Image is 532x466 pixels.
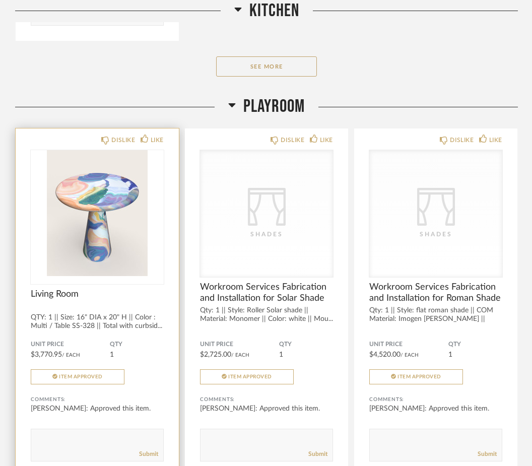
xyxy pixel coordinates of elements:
[401,353,419,358] span: / Each
[31,369,124,384] button: Item Approved
[31,394,164,405] div: Comments:
[279,351,283,358] span: 1
[369,341,448,349] span: Unit Price
[31,150,164,276] img: undefined
[369,351,401,358] span: $4,520.00
[110,351,114,358] span: 1
[200,351,231,358] span: $2,725.00
[216,56,317,77] button: See More
[228,374,272,379] span: Item Approved
[200,404,333,414] div: [PERSON_NAME]: Approved this item.
[448,341,502,349] span: QTY
[320,135,333,145] div: LIKE
[308,450,327,458] a: Submit
[59,374,103,379] span: Item Approved
[31,150,164,276] div: 0
[31,404,164,414] div: [PERSON_NAME]: Approved this item.
[369,282,502,304] span: Workroom Services Fabrication and Installation for Roman Shade
[369,404,502,414] div: [PERSON_NAME]: Approved this item.
[200,282,333,304] span: Workroom Services Fabrication and Installation for Solar Shade
[200,306,333,323] div: Qty: 1 || Style: Roller Solar shade || Material: Monomer || Color: white || Mou...
[369,394,502,405] div: Comments:
[31,341,110,349] span: Unit Price
[448,351,452,358] span: 1
[450,135,474,145] div: DISLIKE
[489,135,502,145] div: LIKE
[110,341,164,349] span: QTY
[62,353,80,358] span: / Each
[31,313,164,330] div: QTY: 1 || Size: 16" DIA x 20" H || Color : Multi / Table SS-328 || Total with curbsid...
[31,289,164,300] span: Living Room
[200,341,279,349] span: Unit Price
[281,135,304,145] div: DISLIKE
[369,369,463,384] button: Item Approved
[31,351,62,358] span: $3,770.95
[200,394,333,405] div: Comments:
[478,450,497,458] a: Submit
[151,135,164,145] div: LIKE
[216,229,317,239] div: Shades
[231,353,249,358] span: / Each
[139,450,158,458] a: Submit
[397,374,441,379] span: Item Approved
[111,135,135,145] div: DISLIKE
[369,306,502,332] div: Qty: 1 || Style: flat roman shade || COM Material: Imogen [PERSON_NAME] || Color: ind...
[243,96,305,117] span: PLAYROOM
[385,229,486,239] div: Shades
[279,341,333,349] span: QTY
[200,369,294,384] button: Item Approved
